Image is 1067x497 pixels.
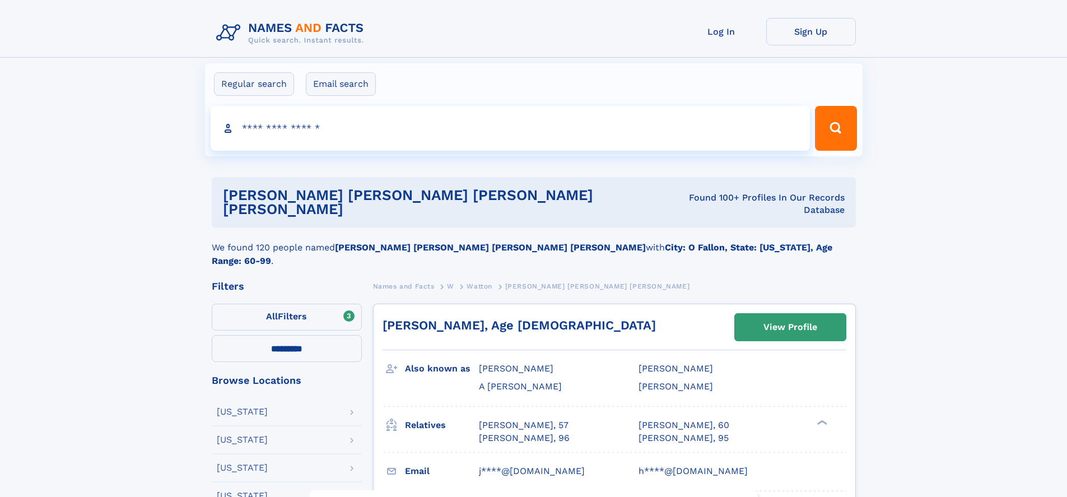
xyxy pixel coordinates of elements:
div: [US_STATE] [217,435,268,444]
span: [PERSON_NAME] [479,363,553,374]
a: W [447,279,454,293]
h3: Also known as [405,359,479,378]
a: [PERSON_NAME], Age [DEMOGRAPHIC_DATA] [383,318,656,332]
a: Log In [677,18,766,45]
b: City: O Fallon, State: [US_STATE], Age Range: 60-99 [212,242,832,266]
div: View Profile [763,314,817,340]
b: [PERSON_NAME] [PERSON_NAME] [PERSON_NAME] [PERSON_NAME] [335,242,646,253]
a: Sign Up [766,18,856,45]
h3: Email [405,462,479,481]
a: [PERSON_NAME], 60 [639,419,729,431]
label: Email search [306,72,376,96]
span: All [266,311,278,322]
span: [PERSON_NAME] [PERSON_NAME] [PERSON_NAME] [505,282,690,290]
div: [US_STATE] [217,407,268,416]
span: W [447,282,454,290]
img: Logo Names and Facts [212,18,373,48]
div: Filters [212,281,362,291]
a: Names and Facts [373,279,435,293]
label: Regular search [214,72,294,96]
div: Found 100+ Profiles In Our Records Database [666,192,845,216]
a: View Profile [735,314,846,341]
h3: Relatives [405,416,479,435]
button: Search Button [815,106,856,151]
span: Watton [467,282,492,290]
label: Filters [212,304,362,331]
span: [PERSON_NAME] [639,381,713,392]
div: [US_STATE] [217,463,268,472]
a: Watton [467,279,492,293]
a: [PERSON_NAME], 96 [479,432,570,444]
a: [PERSON_NAME], 95 [639,432,729,444]
span: A [PERSON_NAME] [479,381,562,392]
div: ❯ [814,419,828,426]
span: [PERSON_NAME] [639,363,713,374]
input: search input [211,106,810,151]
div: Browse Locations [212,375,362,385]
h1: [PERSON_NAME] [PERSON_NAME] [PERSON_NAME] [PERSON_NAME] [223,188,666,216]
div: We found 120 people named with . [212,227,856,268]
a: [PERSON_NAME], 57 [479,419,569,431]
